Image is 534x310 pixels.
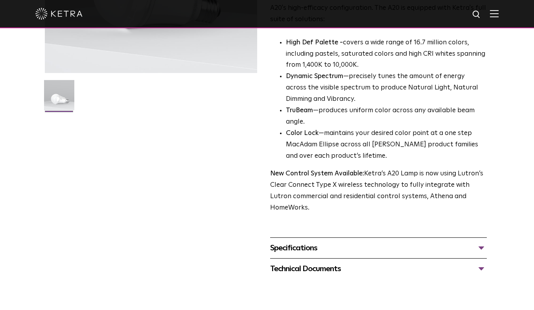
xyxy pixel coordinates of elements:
li: —produces uniform color across any available beam angle. [286,105,487,128]
div: Technical Documents [270,263,487,275]
strong: High Def Palette - [286,39,343,46]
strong: Dynamic Spectrum [286,73,343,80]
img: ketra-logo-2019-white [35,8,83,20]
img: A20-Lamp-2021-Web-Square [44,80,74,116]
p: Ketra’s A20 Lamp is now using Lutron’s Clear Connect Type X wireless technology to fully integrat... [270,168,487,214]
strong: Color Lock [286,130,319,137]
p: covers a wide range of 16.7 million colors, including pastels, saturated colors and high CRI whit... [286,37,487,71]
img: Hamburger%20Nav.svg [490,10,499,17]
div: Specifications [270,242,487,254]
li: —precisely tunes the amount of energy across the visible spectrum to produce Natural Light, Natur... [286,71,487,105]
strong: New Control System Available: [270,170,364,177]
strong: TruBeam [286,107,313,114]
li: —maintains your desired color point at a one step MacAdam Ellipse across all [PERSON_NAME] produc... [286,128,487,162]
img: search icon [472,10,482,20]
